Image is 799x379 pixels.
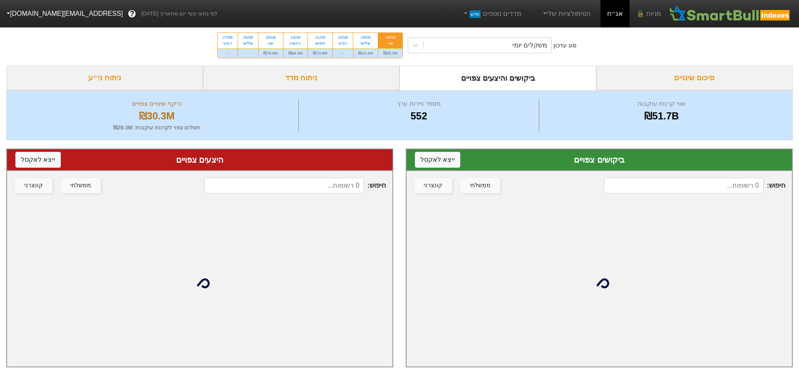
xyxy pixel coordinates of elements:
span: ? [130,8,134,20]
div: 21/08 [313,35,328,40]
a: הסימולציות שלי [538,5,594,22]
span: חיפוש : [604,178,785,193]
div: קונצרני [424,181,442,190]
button: ייצא לאקסל [415,152,460,168]
div: 20/08 [338,35,348,40]
a: מדדים נוספיםחדש [459,5,525,22]
div: ₪30.3M [17,109,296,124]
button: ממשלתי [460,178,500,193]
div: 27/08 [223,35,233,40]
div: היקף שינויים צפויים [17,99,296,109]
div: רביעי [338,40,348,46]
img: loading... [190,273,210,293]
div: שני [263,40,278,46]
div: שלישי [243,40,253,46]
div: ₪73.9M [308,48,333,58]
div: ₪51.7B [541,109,782,124]
div: ניתוח ני״ע [6,66,203,90]
button: ייצא לאקסל [15,152,61,168]
div: - [218,48,238,58]
div: - [238,48,258,58]
div: ₪30.3M [378,48,403,58]
span: חדש [469,10,481,18]
div: ניתוח מדד [203,66,400,90]
input: 0 רשומות... [604,178,764,193]
div: ₪10.2M [353,48,378,58]
div: שני [383,40,398,46]
button: קונצרני [15,178,52,193]
img: SmartBull [668,5,792,22]
div: ביקושים והיצעים צפויים [399,66,596,90]
input: 0 רשומות... [204,178,364,193]
div: 24/08 [288,35,303,40]
div: ₪64.3M [283,48,308,58]
div: ביקושים צפויים [415,154,784,166]
div: - [333,48,353,58]
div: 552 [301,109,536,124]
span: חיפוש : [204,178,386,193]
div: שווי קרנות עוקבות [541,99,782,109]
div: ₪76.8M [258,48,283,58]
button: ממשלתי [61,178,101,193]
div: חמישי [313,40,328,46]
div: 25/08 [263,35,278,40]
div: 18/08 [383,35,398,40]
div: ראשון [288,40,303,46]
div: רביעי [223,40,233,46]
div: שלישי [358,40,373,46]
div: סוג עדכון [553,41,576,50]
span: לפי נתוני סוף יום מתאריך [DATE] [141,10,217,18]
div: תשלום צפוי לקרנות עוקבות : ₪29.3M [17,124,296,132]
img: loading... [589,273,609,293]
div: מספר ניירות ערך [301,99,536,109]
div: קונצרני [24,181,43,190]
button: קונצרני [414,178,452,193]
div: היצעים צפויים [15,154,384,166]
div: ממשלתי [470,181,491,190]
div: משקלים יומי [512,40,547,50]
div: ממשלתי [70,181,91,190]
div: סיכום שינויים [596,66,793,90]
div: 19/08 [358,35,373,40]
div: 26/08 [243,35,253,40]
